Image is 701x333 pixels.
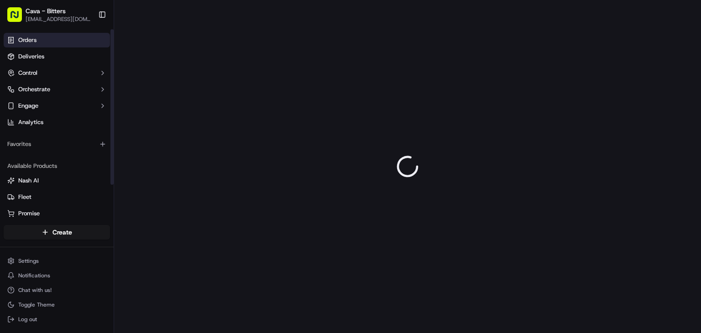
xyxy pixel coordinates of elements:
[52,228,72,237] span: Create
[64,225,110,233] a: Powered byPylon
[18,102,38,110] span: Engage
[4,66,110,80] button: Control
[18,52,44,61] span: Deliveries
[4,99,110,113] button: Engage
[41,96,126,103] div: We're available if you need us!
[18,209,40,218] span: Promise
[104,166,123,173] span: [DATE]
[4,269,110,282] button: Notifications
[18,272,50,279] span: Notifications
[18,257,39,265] span: Settings
[86,203,146,213] span: API Documentation
[26,6,66,16] button: Cava - Bitters
[18,177,39,185] span: Nash AI
[18,316,37,323] span: Log out
[155,89,166,100] button: Start new chat
[4,115,110,130] a: Analytics
[19,87,36,103] img: 8571987876998_91fb9ceb93ad5c398215_72.jpg
[91,226,110,233] span: Pylon
[18,193,31,201] span: Fleet
[4,190,110,204] button: Fleet
[9,204,16,212] div: 📗
[18,69,37,77] span: Control
[4,284,110,297] button: Chat with us!
[7,209,106,218] a: Promise
[18,85,50,94] span: Orchestrate
[9,157,24,175] img: Wisdom Oko
[9,9,27,27] img: Nash
[5,200,73,216] a: 📗Knowledge Base
[7,193,106,201] a: Fleet
[4,49,110,64] a: Deliveries
[9,118,61,125] div: Past conversations
[4,159,110,173] div: Available Products
[4,137,110,151] div: Favorites
[18,118,43,126] span: Analytics
[4,206,110,221] button: Promise
[18,286,52,294] span: Chat with us!
[4,4,94,26] button: Cava - Bitters[EMAIL_ADDRESS][DOMAIN_NAME]
[4,225,110,239] button: Create
[28,141,62,148] span: Cava Bitters
[18,203,70,213] span: Knowledge Base
[99,166,102,173] span: •
[18,36,37,44] span: Orders
[4,33,110,47] a: Orders
[26,16,91,23] button: [EMAIL_ADDRESS][DOMAIN_NAME]
[9,132,24,147] img: Cava Bitters
[4,255,110,267] button: Settings
[18,301,55,308] span: Toggle Theme
[7,177,106,185] a: Nash AI
[77,204,84,212] div: 💻
[64,141,67,148] span: •
[9,87,26,103] img: 1736555255976-a54dd68f-1ca7-489b-9aae-adbdc363a1c4
[4,82,110,97] button: Orchestrate
[41,87,150,96] div: Start new chat
[4,173,110,188] button: Nash AI
[69,141,88,148] span: [DATE]
[4,298,110,311] button: Toggle Theme
[28,166,97,173] span: Wisdom [PERSON_NAME]
[24,58,164,68] input: Got a question? Start typing here...
[9,36,166,51] p: Welcome 👋
[141,116,166,127] button: See all
[18,166,26,173] img: 1736555255976-a54dd68f-1ca7-489b-9aae-adbdc363a1c4
[73,200,150,216] a: 💻API Documentation
[4,313,110,326] button: Log out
